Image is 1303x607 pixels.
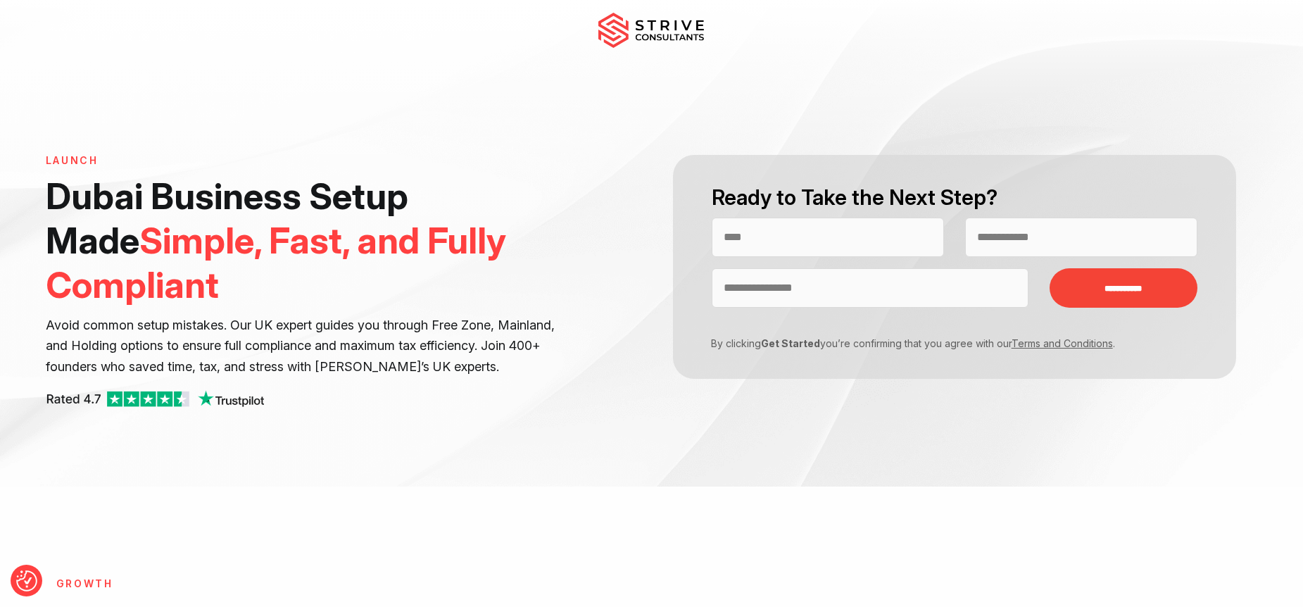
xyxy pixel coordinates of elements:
[46,315,567,378] p: Avoid common setup mistakes. Our UK expert guides you through Free Zone, Mainland, and Holding op...
[712,183,1197,212] h2: Ready to Take the Next Step?
[56,578,641,590] h6: GROWTH
[1012,337,1113,349] a: Terms and Conditions
[761,337,820,349] strong: Get Started
[701,336,1187,351] p: By clicking you’re confirming that you agree with our .
[46,219,506,306] span: Simple, Fast, and Fully Compliant
[16,570,37,592] button: Consent Preferences
[46,155,567,167] h6: LAUNCH
[46,174,567,308] h1: Dubai Business Setup Made
[651,155,1257,379] form: Contact form
[598,13,704,48] img: main-logo.svg
[16,570,37,592] img: Revisit consent button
